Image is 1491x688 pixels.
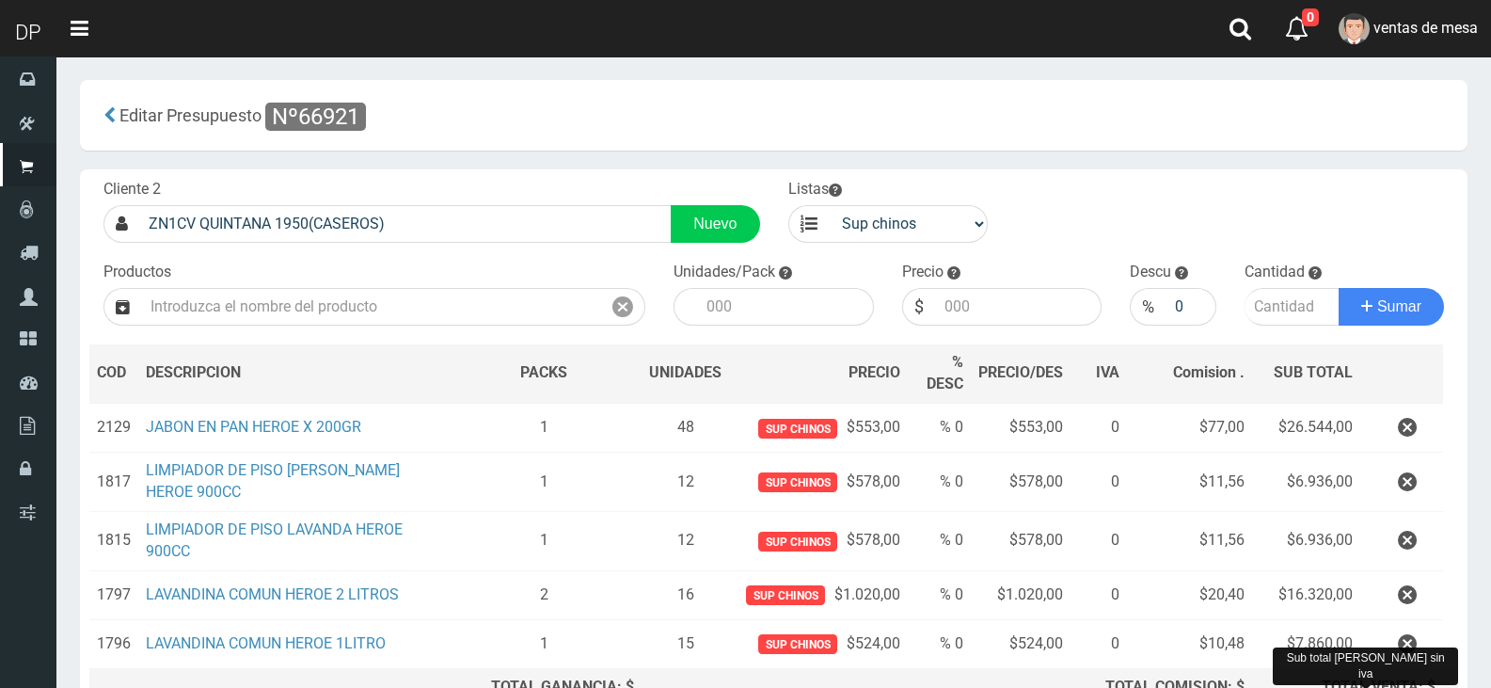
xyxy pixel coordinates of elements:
span: Comision . [1173,363,1245,381]
label: Precio [902,262,944,283]
input: 000 [935,288,1102,326]
td: $20,40 [1127,570,1252,619]
td: 1 [446,453,642,512]
td: 1 [446,619,642,668]
td: $6.936,00 [1252,512,1359,571]
td: $77,00 [1127,403,1252,453]
td: 0 [1071,570,1127,619]
span: CRIPCION [173,363,241,381]
td: 1 [446,403,642,453]
td: 1817 [89,453,138,512]
span: PRECIO [849,362,900,384]
span: SUB TOTAL [1274,362,1353,384]
td: $578,00 [729,512,907,571]
td: $16.320,00 [1252,570,1359,619]
div: Sub total [PERSON_NAME] sin iva [1273,648,1458,685]
button: Sumar [1339,288,1444,326]
td: 15 [642,619,729,668]
span: Sup chinos [758,532,836,552]
span: IVA [1096,363,1119,381]
input: 000 [1166,288,1215,326]
td: $553,00 [729,403,907,453]
td: $7.860,00 [1252,619,1359,668]
td: 16 [642,570,729,619]
img: User Image [1339,13,1370,44]
label: Cantidad [1245,262,1305,283]
a: LAVANDINA COMUN HEROE 2 LITROS [146,585,399,603]
span: Sup chinos [746,585,824,605]
td: 0 [1071,403,1127,453]
td: 12 [642,453,729,512]
span: Sup chinos [758,472,836,492]
a: JABON EN PAN HEROE X 200GR [146,418,361,436]
span: PRECIO/DES [978,363,1063,381]
input: 000 [697,288,874,326]
a: LAVANDINA COMUN HEROE 1LITRO [146,634,386,652]
td: 12 [642,512,729,571]
td: % 0 [908,453,971,512]
td: $578,00 [971,453,1071,512]
a: LIMPIADOR DE PISO LAVANDA HEROE 900CC [146,520,403,560]
td: % 0 [908,512,971,571]
label: Productos [103,262,171,283]
span: Sumar [1377,298,1421,314]
span: ventas de mesa [1373,19,1478,37]
td: $1.020,00 [729,570,907,619]
span: Sup chinos [758,634,836,654]
td: $11,56 [1127,512,1252,571]
input: Cantidad [1245,288,1340,326]
td: 0 [1071,512,1127,571]
td: $578,00 [971,512,1071,571]
td: $578,00 [729,453,907,512]
td: $6.936,00 [1252,453,1359,512]
td: $553,00 [971,403,1071,453]
input: Introduzca el nombre del producto [141,288,601,326]
td: $524,00 [729,619,907,668]
th: COD [89,344,138,404]
th: PACKS [446,344,642,404]
span: Nº66921 [265,103,366,131]
td: $10,48 [1127,619,1252,668]
td: 48 [642,403,729,453]
td: $11,56 [1127,453,1252,512]
td: 1815 [89,512,138,571]
span: % DESC [927,353,963,392]
input: Consumidor Final [139,205,672,243]
td: % 0 [908,619,971,668]
label: Unidades/Pack [674,262,775,283]
th: UNIDADES [642,344,729,404]
div: $ [902,288,935,326]
span: Sup chinos [758,419,836,439]
td: % 0 [908,403,971,453]
td: $524,00 [971,619,1071,668]
a: LIMPIADOR DE PISO [PERSON_NAME] HEROE 900CC [146,461,400,501]
td: % 0 [908,570,971,619]
label: Descu [1130,262,1171,283]
a: Nuevo [671,205,759,243]
td: 1797 [89,570,138,619]
td: 2 [446,570,642,619]
div: % [1130,288,1166,326]
td: 2129 [89,403,138,453]
th: DES [138,344,446,404]
td: 0 [1071,453,1127,512]
td: 1 [446,512,642,571]
span: 0 [1302,8,1319,26]
span: Editar Presupuesto [119,105,262,125]
td: $26.544,00 [1252,403,1359,453]
label: Listas [788,179,842,200]
td: 1796 [89,619,138,668]
td: 0 [1071,619,1127,668]
td: $1.020,00 [971,570,1071,619]
label: Cliente 2 [103,179,161,200]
